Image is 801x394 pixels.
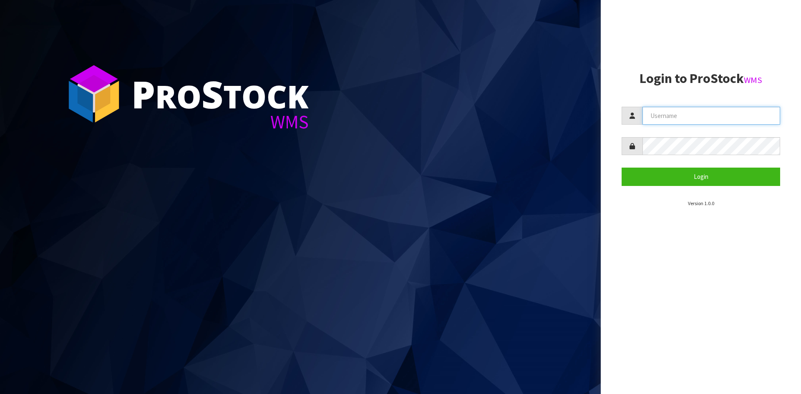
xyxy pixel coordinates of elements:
input: Username [642,107,780,125]
div: ro tock [131,75,309,113]
img: ProStock Cube [63,63,125,125]
button: Login [622,168,780,186]
small: Version 1.0.0 [688,200,714,206]
small: WMS [744,75,762,85]
span: S [202,68,223,119]
span: P [131,68,155,119]
div: WMS [131,113,309,131]
h2: Login to ProStock [622,71,780,86]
